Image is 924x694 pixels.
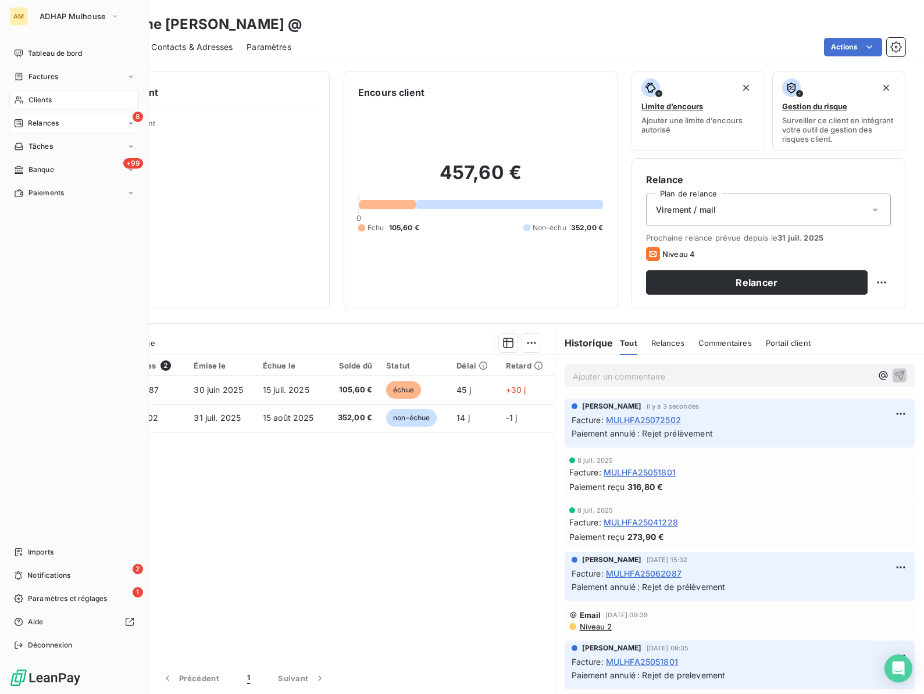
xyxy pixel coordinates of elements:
span: Paramètres [247,41,291,53]
span: 8 [133,112,143,122]
span: Imports [28,547,53,557]
button: 1 [233,666,264,691]
span: 0 [356,213,361,223]
div: Retard [506,361,548,370]
button: Précédent [148,666,233,691]
span: Déconnexion [28,640,73,650]
span: MULHFA25072502 [606,414,681,426]
span: 352,00 € [334,412,373,424]
h6: Relance [646,173,891,187]
span: Facture : [569,516,601,528]
button: Gestion du risqueSurveiller ce client en intégrant votre outil de gestion des risques client. [772,71,906,151]
span: Ajouter une limite d’encours autorisé [641,116,755,134]
span: MULHFA25051801 [606,656,678,668]
button: Actions [824,38,882,56]
span: Propriétés Client [94,119,315,135]
span: Virement / mail [656,204,716,216]
span: Facture : [569,466,601,478]
span: échue [386,381,421,399]
span: Tout [620,338,637,348]
div: Échue le [263,361,320,370]
span: 30 juin 2025 [194,385,243,395]
button: Relancer [646,270,868,295]
span: Banque [28,164,54,175]
span: Échu [368,223,384,233]
span: 1 [247,672,250,684]
span: Non-échu [533,223,566,233]
h2: 457,60 € [358,161,603,196]
span: 273,90 € [627,531,664,543]
span: Prochaine relance prévue depuis le [646,233,891,242]
a: Imports [9,543,139,561]
a: Paiements [9,184,139,202]
button: Limite d’encoursAjouter une limite d’encours autorisé [632,71,765,151]
span: 105,60 € [389,223,419,233]
span: 31 juil. 2025 [777,233,823,242]
span: Notifications [27,570,70,581]
span: [DATE] 09:39 [605,611,648,618]
div: Statut [386,361,443,370]
span: Tableau de bord [28,48,82,59]
a: Aide [9,613,139,631]
span: Paiement annulé : Rejet de prelevement [572,670,726,680]
span: Facture : [572,414,604,426]
span: Gestion du risque [782,102,847,111]
span: Portail client [766,338,811,348]
span: 14 j [456,413,470,423]
span: [PERSON_NAME] [582,555,642,565]
a: Tableau de bord [9,44,139,63]
a: +99Banque [9,160,139,179]
span: 2 [160,360,171,371]
span: Clients [28,95,52,105]
span: 8 juil. 2025 [577,507,613,514]
div: Open Intercom Messenger [884,654,912,682]
span: [PERSON_NAME] [582,643,642,653]
h6: Informations client [70,85,315,99]
span: Niveau 2 [579,622,612,631]
span: Relances [651,338,684,348]
div: AM [9,7,28,26]
span: MULHFA25062087 [606,567,682,579]
span: Paiement annulé : Rejet prélèvement [572,428,713,438]
span: Paiements [28,188,64,198]
span: Paramètres et réglages [28,593,107,604]
a: 8Relances [9,114,139,133]
span: 105,60 € [334,384,373,396]
span: [DATE] 09:35 [647,645,689,652]
span: [DATE] 15:32 [647,556,688,563]
span: Email [580,610,601,620]
span: 1 [133,587,143,598]
a: Factures [9,67,139,86]
span: Paiement annulé : Rejet de prélèvement [572,582,726,592]
h6: Encours client [358,85,424,99]
span: 45 j [456,385,471,395]
span: 31 juil. 2025 [194,413,241,423]
img: Logo LeanPay [9,668,81,687]
span: +99 [123,158,143,169]
a: Clients [9,91,139,109]
span: 8 juil. 2025 [577,457,613,464]
div: Solde dû [334,361,373,370]
h3: Madame [PERSON_NAME] @ [102,14,302,35]
h6: Historique [555,336,613,350]
span: non-échue [386,409,437,427]
span: Facture : [572,656,604,668]
span: Aide [28,617,44,627]
div: Émise le [194,361,248,370]
div: Délai [456,361,492,370]
span: [PERSON_NAME] [582,401,642,412]
span: Relances [28,118,59,128]
span: +30 j [506,385,526,395]
span: ADHAP Mulhouse [40,12,106,21]
span: MULHFA25041228 [604,516,678,528]
span: Limite d’encours [641,102,703,111]
a: 1Paramètres et réglages [9,589,139,608]
span: Factures [28,71,58,82]
span: Commentaires [698,338,752,348]
span: Niveau 4 [662,249,695,259]
span: 15 août 2025 [263,413,314,423]
span: Facture : [572,567,604,579]
span: 15 juil. 2025 [263,385,309,395]
a: Tâches [9,137,139,156]
button: Suivant [264,666,340,691]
